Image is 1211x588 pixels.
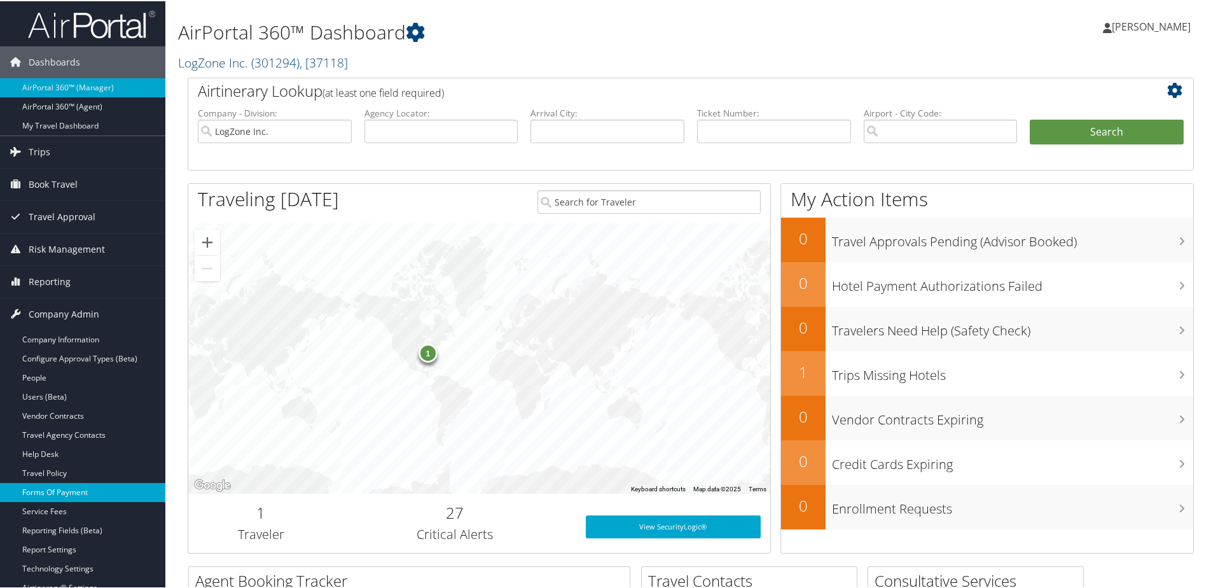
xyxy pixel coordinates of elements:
label: Airport - City Code: [864,106,1018,118]
h3: Travel Approvals Pending (Advisor Booked) [832,225,1193,249]
h1: AirPortal 360™ Dashboard [178,18,862,45]
label: Ticket Number: [697,106,851,118]
span: ( 301294 ) [251,53,300,70]
h3: Vendor Contracts Expiring [832,403,1193,428]
a: 0Hotel Payment Authorizations Failed [781,261,1193,305]
h2: Airtinerary Lookup [198,79,1100,101]
h3: Critical Alerts [343,524,567,542]
button: Search [1030,118,1184,144]
h2: 0 [781,494,826,515]
span: Company Admin [29,297,99,329]
img: airportal-logo.png [28,8,155,38]
input: Search for Traveler [537,189,761,213]
span: Risk Management [29,232,105,264]
a: [PERSON_NAME] [1103,6,1203,45]
h2: 0 [781,316,826,337]
label: Company - Division: [198,106,352,118]
a: Open this area in Google Maps (opens a new window) [191,476,233,493]
h3: Travelers Need Help (Safety Check) [832,314,1193,339]
span: [PERSON_NAME] [1112,18,1191,32]
label: Agency Locator: [364,106,518,118]
span: (at least one field required) [322,85,444,99]
button: Keyboard shortcuts [631,484,686,493]
h3: Hotel Payment Authorizations Failed [832,270,1193,294]
a: View SecurityLogic® [586,514,761,537]
h2: 27 [343,501,567,522]
h3: Traveler [198,524,324,542]
h2: 1 [198,501,324,522]
span: , [ 37118 ] [300,53,348,70]
h2: 0 [781,405,826,426]
span: Dashboards [29,45,80,77]
label: Arrival City: [530,106,684,118]
a: 1Trips Missing Hotels [781,350,1193,395]
span: Travel Approval [29,200,95,232]
h2: 0 [781,227,826,248]
a: 0Credit Cards Expiring [781,439,1193,484]
h3: Trips Missing Hotels [832,359,1193,383]
img: Google [191,476,233,493]
a: 0Travel Approvals Pending (Advisor Booked) [781,216,1193,261]
h1: My Action Items [781,185,1193,211]
a: Terms (opens in new tab) [749,484,766,491]
button: Zoom in [195,228,220,254]
div: 1 [419,342,438,361]
span: Reporting [29,265,71,297]
h2: 1 [781,360,826,382]
span: Trips [29,135,50,167]
h3: Credit Cards Expiring [832,448,1193,472]
h1: Traveling [DATE] [198,185,339,211]
span: Book Travel [29,167,78,199]
h2: 0 [781,271,826,293]
span: Map data ©2025 [693,484,741,491]
a: 0Enrollment Requests [781,484,1193,528]
h3: Enrollment Requests [832,493,1193,517]
h2: 0 [781,449,826,471]
a: 0Travelers Need Help (Safety Check) [781,305,1193,350]
a: LogZone Inc. [178,53,348,70]
button: Zoom out [195,255,220,280]
a: 0Vendor Contracts Expiring [781,395,1193,439]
